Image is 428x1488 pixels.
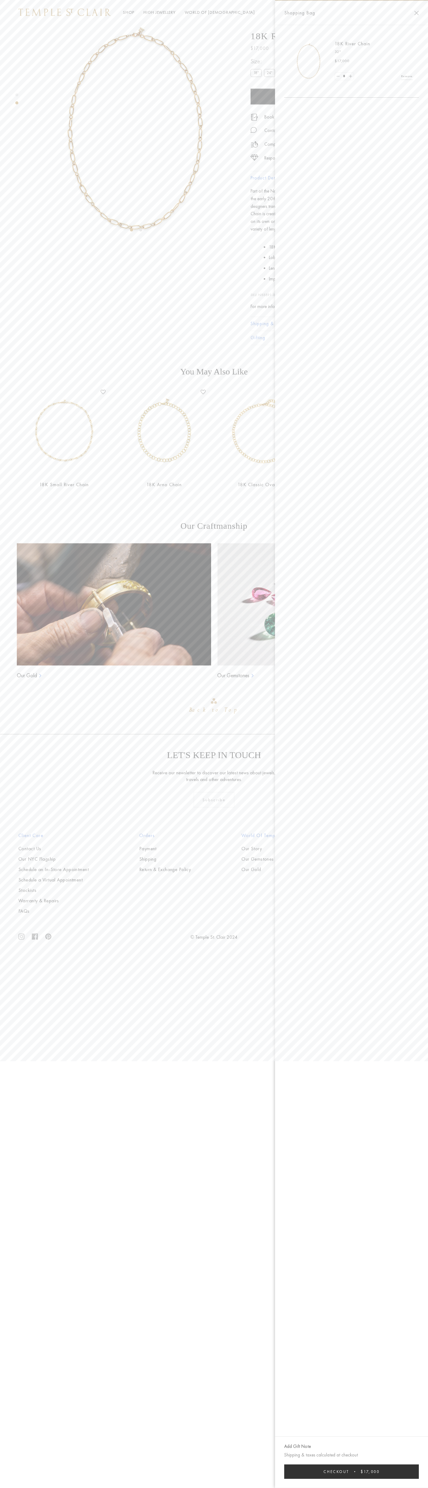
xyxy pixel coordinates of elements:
a: Set quantity to 2 [347,73,353,80]
a: Our NYC Flagship [18,856,89,862]
li: 18K gold [269,242,410,253]
h3: You May Also Like [24,367,404,377]
img: MessageIcon-01_2.svg [251,127,257,133]
p: SKU: [251,286,410,298]
div: Go to top [189,697,239,716]
img: N88891-SMRIV18 [20,387,108,475]
img: N88865-OV18 [220,387,308,475]
button: Add Gift Note [284,1443,311,1450]
a: Our Gold [17,672,37,679]
a: 18K River Chain [335,40,370,47]
label: 24" [264,69,275,77]
img: Ball Chains [17,543,211,666]
button: Product Details [251,171,410,185]
a: Payment [139,845,191,852]
span: $17,000 [361,1469,379,1474]
img: icon_appointment.svg [251,114,258,121]
img: Temple St. Clair [18,9,111,16]
a: Book an Appointment [264,114,305,121]
a: Warranty & Repairs [18,897,89,904]
li: Length: 32" [269,263,410,274]
div: Contact an Ambassador [264,127,309,134]
a: N88810-ARNO18N88810-ARNO18 [120,387,208,475]
p: Receive our newsletter to discover our latest news about jewels, travels and other adventures. [152,769,276,783]
div: Back to Top [189,705,239,716]
div: For more information on our [251,303,410,311]
img: icon_delivery.svg [251,141,258,148]
label: 18" [251,69,262,77]
a: © Temple St. Clair 2024 [191,934,238,940]
img: icon_sourcing.svg [251,154,258,160]
h2: Client Care [18,832,89,839]
a: Our Story [241,845,298,852]
div: Responsible Sourcing [264,154,303,162]
a: Schedule a Virtual Appointment [18,877,89,883]
span: Part of the Nature Deconstructed collection, the 18K River Chain draws inspiration from the early... [251,188,409,232]
a: 18K Classic Oval Chain [238,481,290,488]
img: Ball Chains [217,543,411,666]
h2: Orders [139,832,191,839]
button: Close Shopping Bag [414,11,419,15]
a: Our Gemstones [217,672,249,679]
img: N88891-RIVER32 [31,24,241,235]
span: Checkout [323,1469,349,1474]
a: Stockists [18,887,89,894]
button: Shipping & Returns [251,317,410,331]
a: World of [DEMOGRAPHIC_DATA]World of [DEMOGRAPHIC_DATA] [185,9,255,15]
button: Gifting [251,331,410,345]
a: Shipping [139,856,191,862]
a: Our Gemstones [241,856,298,862]
a: ShopShop [123,9,134,15]
button: Add to bag [251,88,389,104]
span: $17,000 [335,58,350,64]
a: Set quantity to 0 [335,73,341,80]
h3: Our Craftmanship [17,521,411,531]
li: Lobster clasp [269,253,410,263]
a: 18K Small River Chain [39,481,89,488]
p: LET'S KEEP IN TOUCH [167,750,261,760]
img: N88891-RIVER32 [290,43,327,80]
button: Checkout $17,000 [284,1464,419,1479]
div: Subscribe [194,792,234,807]
a: Remove [401,73,413,80]
span: Size: [251,57,291,67]
p: Shipping & taxes calculated at checkout [284,1451,419,1459]
span: N88891-RIVER32 [258,293,287,297]
img: N88810-ARNO18 [120,387,208,475]
a: Our Gold [241,866,298,873]
a: 18K Arno Chain [147,481,182,488]
a: High JewelleryHigh Jewellery [143,9,176,15]
a: N88891-SMRIV24N88891-SMRIV18 [20,387,108,475]
a: Return & Exchange Policy [139,866,191,873]
li: Imported [269,274,410,284]
span: Shopping Bag [284,9,315,17]
span: $17,000 [251,44,269,52]
a: N88865-OV18N88865-OV18 [220,387,308,475]
nav: Main navigation [123,9,255,16]
h2: World of Temple St Clair [241,832,298,839]
a: FAQs [18,908,89,915]
p: Complimentary Delivery and Returns [264,141,330,148]
div: Product gallery navigation [15,92,18,109]
h1: 18K River Chain [251,31,337,41]
a: Schedule an In-Store Appointment [18,866,89,873]
p: 32" [335,49,413,55]
a: Contact Us [18,845,89,852]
